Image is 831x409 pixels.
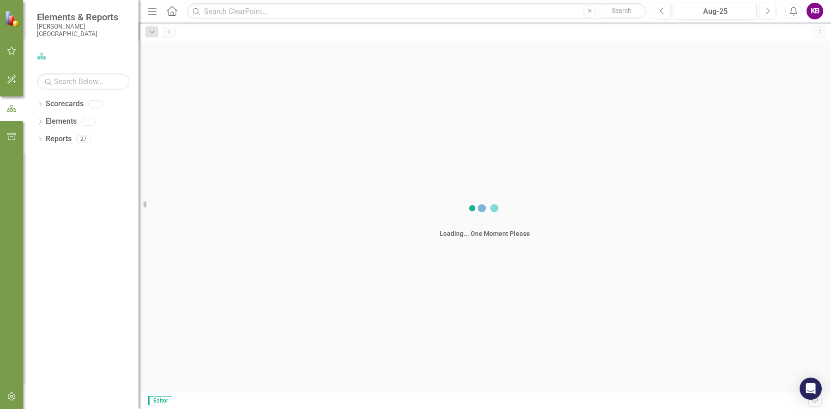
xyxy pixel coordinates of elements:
div: 27 [76,135,91,143]
span: Editor [148,396,172,405]
img: ClearPoint Strategy [5,11,21,27]
button: Aug-25 [674,3,757,19]
small: [PERSON_NAME][GEOGRAPHIC_DATA] [37,23,129,38]
button: KB [807,3,823,19]
a: Elements [46,116,77,127]
button: Search [598,5,644,18]
div: Aug-25 [677,6,753,17]
input: Search Below... [37,73,129,90]
a: Reports [46,134,72,144]
div: Open Intercom Messenger [800,378,822,400]
span: Search [612,7,632,14]
div: Loading... One Moment Please [440,229,530,238]
span: Elements & Reports [37,12,129,23]
a: Scorecards [46,99,84,109]
input: Search ClearPoint... [187,3,647,19]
